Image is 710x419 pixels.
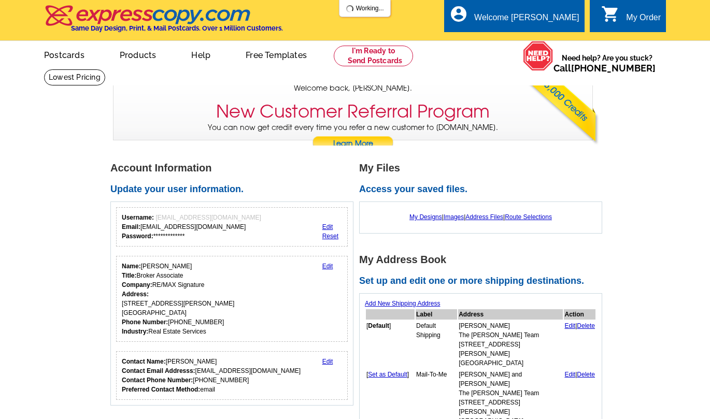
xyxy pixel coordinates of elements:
[416,321,457,368] td: Default Shipping
[564,371,575,378] a: Edit
[122,291,149,298] strong: Address:
[322,223,333,230] a: Edit
[444,213,464,221] a: Images
[368,322,389,329] b: Default
[122,367,195,374] strong: Contact Email Addresss:
[359,276,608,287] h2: Set up and edit one or more shipping destinations.
[122,262,234,336] div: [PERSON_NAME] Broker Associate RE/MAX Signature [STREET_ADDRESS][PERSON_NAME] [GEOGRAPHIC_DATA] [...
[116,207,348,247] div: Your login information.
[571,63,656,74] a: [PHONE_NUMBER]
[110,163,359,174] h1: Account Information
[577,371,595,378] a: Delete
[523,41,553,71] img: help
[601,5,620,23] i: shopping_cart
[577,322,595,329] a: Delete
[365,300,440,307] a: Add New Shipping Address
[116,256,348,342] div: Your personal details.
[122,233,153,240] strong: Password:
[122,358,166,365] strong: Contact Name:
[322,358,333,365] a: Edit
[365,207,597,227] div: | | |
[294,83,412,94] span: Welcome back, [PERSON_NAME].
[416,309,457,320] th: Label
[359,163,608,174] h1: My Files
[505,213,552,221] a: Route Selections
[458,321,563,368] td: [PERSON_NAME] The [PERSON_NAME] Team [STREET_ADDRESS][PERSON_NAME] [GEOGRAPHIC_DATA]
[216,101,490,122] h3: New Customer Referral Program
[155,214,261,221] span: [EMAIL_ADDRESS][DOMAIN_NAME]
[122,377,193,384] strong: Contact Phone Number:
[103,42,173,66] a: Products
[601,11,661,24] a: shopping_cart My Order
[110,184,359,195] h2: Update your user information.
[564,309,595,320] th: Action
[346,5,354,13] img: loading...
[368,371,407,378] a: Set as Default
[312,136,394,152] a: Learn More
[449,5,468,23] i: account_circle
[116,351,348,400] div: Who should we contact regarding order issues?
[366,321,415,368] td: [ ]
[465,213,503,221] a: Address Files
[122,386,200,393] strong: Preferred Contact Method:
[564,322,575,329] a: Edit
[122,328,148,335] strong: Industry:
[322,233,338,240] a: Reset
[564,321,595,368] td: |
[458,309,563,320] th: Address
[122,319,168,326] strong: Phone Number:
[409,213,442,221] a: My Designs
[553,63,656,74] span: Call
[626,13,661,27] div: My Order
[359,254,608,265] h1: My Address Book
[122,272,136,279] strong: Title:
[113,122,592,152] p: You can now get credit every time you refer a new customer to [DOMAIN_NAME].
[71,24,283,32] h4: Same Day Design, Print, & Mail Postcards. Over 1 Million Customers.
[229,42,323,66] a: Free Templates
[27,42,101,66] a: Postcards
[322,263,333,270] a: Edit
[122,263,141,270] strong: Name:
[122,214,154,221] strong: Username:
[474,13,579,27] div: Welcome [PERSON_NAME]
[359,184,608,195] h2: Access your saved files.
[553,53,661,74] span: Need help? Are you stuck?
[122,223,140,230] strong: Email:
[175,42,227,66] a: Help
[122,281,152,288] strong: Company:
[44,12,283,32] a: Same Day Design, Print, & Mail Postcards. Over 1 Million Customers.
[122,357,301,394] div: [PERSON_NAME] [EMAIL_ADDRESS][DOMAIN_NAME] [PHONE_NUMBER] email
